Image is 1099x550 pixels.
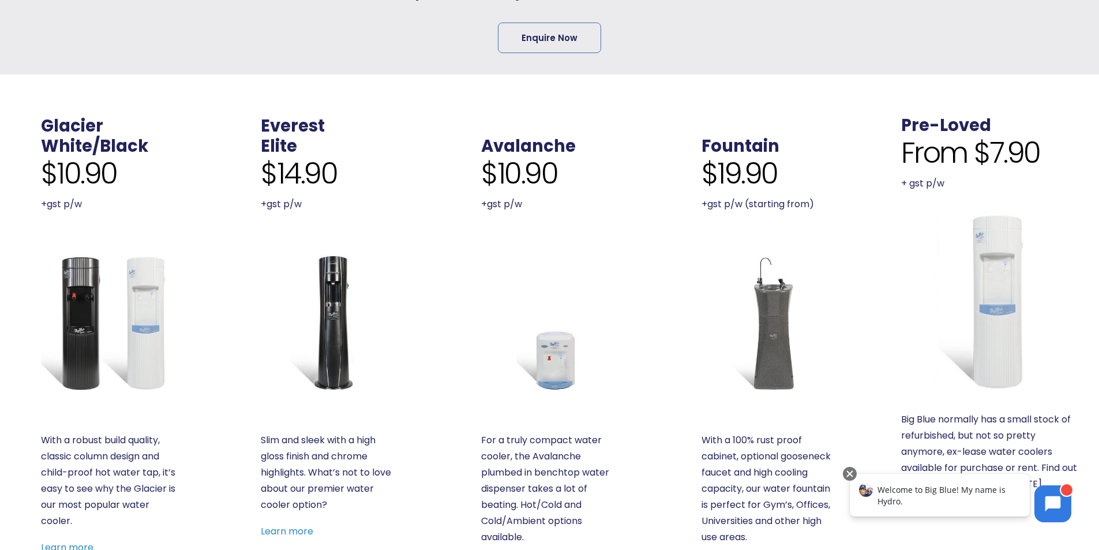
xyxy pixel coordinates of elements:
span: From $7.90 [901,136,1040,170]
p: Big Blue normally has a small stock of refurbished, but not so pretty anymore, ex-lease water coo... [901,411,1079,492]
a: Refurbished [901,212,1079,391]
p: +gst p/w [261,196,397,212]
span: . [702,114,706,137]
a: Learn more [261,525,313,538]
p: With a 100% rust proof cabinet, optional gooseneck faucet and high cooling capacity, our water fo... [702,432,838,545]
a: Everest [261,114,325,137]
p: +gst p/w [481,196,618,212]
a: Glacier White or Black [41,254,178,391]
a: White/Black [41,134,148,158]
p: Slim and sleek with a high gloss finish and chrome highlights. What’s not to love about our premi... [261,432,397,513]
a: Enquire Now [498,23,601,53]
span: $14.90 [261,156,337,191]
a: Elite [261,134,297,158]
p: With a robust build quality, classic column design and child-proof hot water tap, it’s easy to se... [41,432,178,529]
a: Everest Elite [261,254,397,391]
a: Avalanche [481,134,576,158]
span: $10.90 [41,156,117,191]
p: +gst p/w (starting from) [702,196,838,212]
p: +gst p/w [41,196,178,212]
span: $19.90 [702,156,778,191]
span: . [901,93,906,117]
a: Pre-Loved [901,114,991,137]
p: For a truly compact water cooler, the Avalanche plumbed in benchtop water dispenser takes a lot o... [481,432,618,545]
p: + gst p/w [901,175,1079,192]
a: Glacier [41,114,103,137]
span: . [481,114,486,137]
iframe: Chatbot [838,465,1083,534]
span: $10.90 [481,156,557,191]
a: Avalanche [481,254,618,391]
a: Fountain [702,134,779,158]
